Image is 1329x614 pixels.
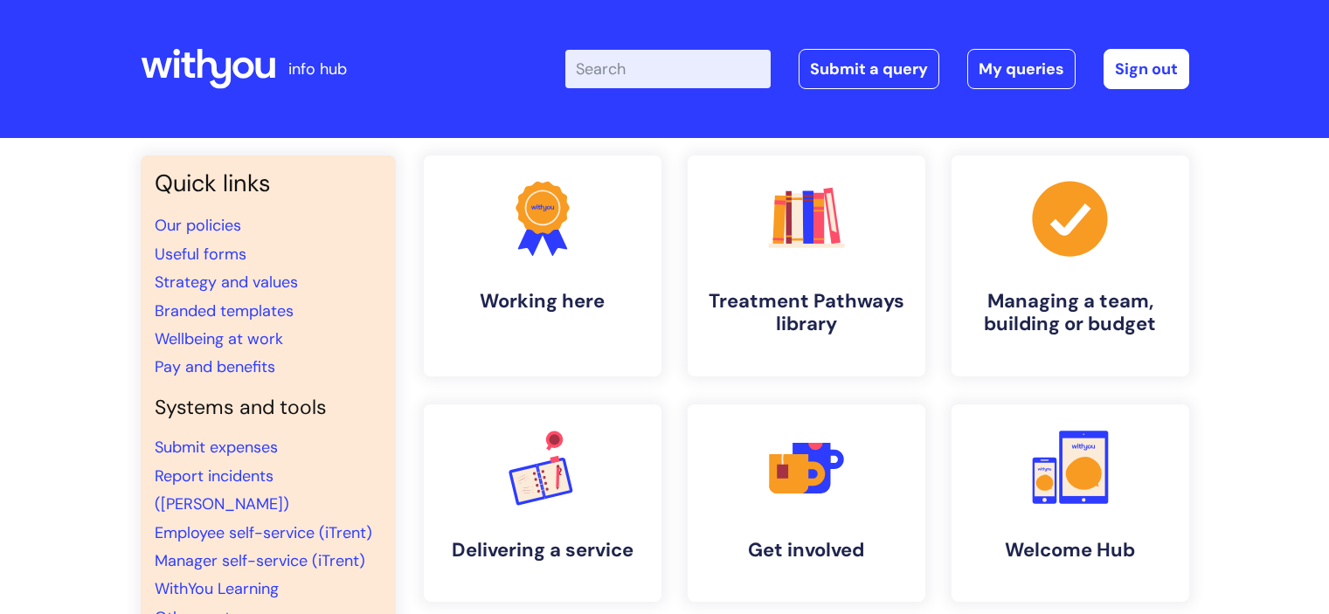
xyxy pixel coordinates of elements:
[155,396,382,420] h4: Systems and tools
[1104,49,1189,89] a: Sign out
[155,578,279,599] a: WithYou Learning
[688,404,925,602] a: Get involved
[438,539,647,562] h4: Delivering a service
[155,215,241,236] a: Our policies
[424,155,661,376] a: Working here
[966,290,1175,336] h4: Managing a team, building or budget
[424,404,661,602] a: Delivering a service
[155,328,283,349] a: Wellbeing at work
[966,539,1175,562] h4: Welcome Hub
[155,300,294,321] a: Branded templates
[155,356,275,377] a: Pay and benefits
[952,404,1189,602] a: Welcome Hub
[155,437,278,458] a: Submit expenses
[288,55,347,83] p: info hub
[155,466,289,514] a: Report incidents ([PERSON_NAME])
[155,272,298,293] a: Strategy and values
[688,155,925,376] a: Treatment Pathways library
[702,539,911,562] h4: Get involved
[155,522,372,543] a: Employee self-service (iTrent)
[967,49,1076,89] a: My queries
[438,290,647,313] h4: Working here
[565,50,771,88] input: Search
[952,155,1189,376] a: Managing a team, building or budget
[155,244,246,265] a: Useful forms
[565,49,1189,89] div: | -
[702,290,911,336] h4: Treatment Pathways library
[155,169,382,197] h3: Quick links
[799,49,939,89] a: Submit a query
[155,550,365,571] a: Manager self-service (iTrent)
